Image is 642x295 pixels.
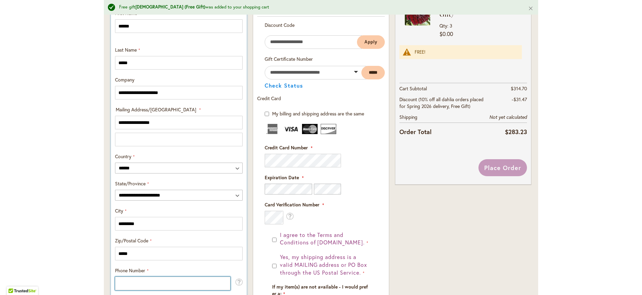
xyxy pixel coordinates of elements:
span: Gift Certificate Number [265,56,313,62]
span: $0.00 [439,30,453,37]
span: Apply [364,39,377,45]
div: FREE! [415,49,515,55]
span: Last Name [115,47,137,53]
span: 3 [450,22,452,29]
span: Discount Code [265,22,295,28]
strong: Order Total [399,127,432,136]
span: Qty [439,22,447,29]
span: $314.70 [511,85,527,92]
span: City [115,207,123,214]
th: Cart Subtotal [399,83,485,94]
span: Zip/Postal Code [115,237,148,244]
span: Discount (10% off all dahlia orders placed for Spring 2026 delivery, Free Gift) [399,96,484,109]
span: Mailing Address/[GEOGRAPHIC_DATA] [116,106,196,113]
span: -$31.47 [512,96,527,103]
button: Check Status [265,83,303,88]
span: Country [115,153,131,160]
span: Phone Number [115,267,145,274]
span: Shipping [399,114,417,120]
button: Apply [357,35,385,49]
span: Not yet calculated [489,114,527,120]
iframe: Launch Accessibility Center [5,271,24,290]
strong: [DEMOGRAPHIC_DATA] (Free Gift) [135,4,205,10]
span: State/Province [115,180,146,187]
div: Free gift was added to your shopping cart [119,4,518,11]
span: Company [115,76,134,83]
span: $283.23 [505,128,527,136]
